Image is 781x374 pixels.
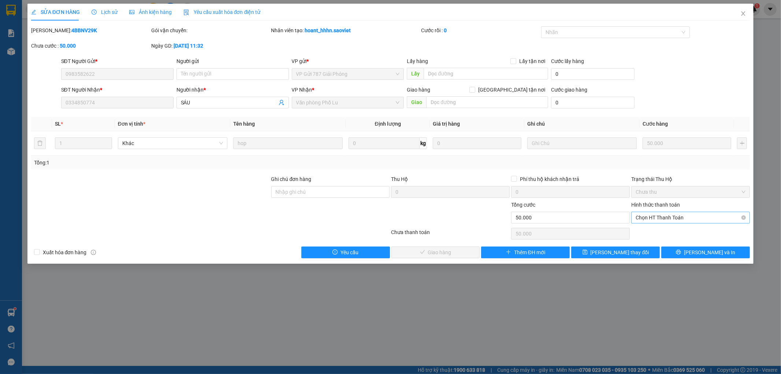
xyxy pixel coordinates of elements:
[332,249,338,255] span: exclamation-circle
[676,249,681,255] span: printer
[279,100,284,105] span: user-add
[551,87,587,93] label: Cước giao hàng
[684,248,735,256] span: [PERSON_NAME] và In
[407,68,424,79] span: Lấy
[31,26,150,34] div: [PERSON_NAME]:
[92,10,97,15] span: clock-circle
[643,121,668,127] span: Cước hàng
[551,58,584,64] label: Cước lấy hàng
[4,42,59,55] h2: I3TYWG6Q
[38,42,177,89] h2: VP Nhận: VP 7 [PERSON_NAME]
[733,4,754,24] button: Close
[40,248,90,256] span: Xuất hóa đơn hàng
[98,6,177,18] b: [DOMAIN_NAME]
[31,42,150,50] div: Chưa cước :
[176,86,289,94] div: Người nhận
[61,86,174,94] div: SĐT Người Nhận
[407,96,426,108] span: Giao
[271,186,390,198] input: Ghi chú đơn hàng
[91,250,96,255] span: info-circle
[426,96,548,108] input: Dọc đường
[391,176,408,182] span: Thu Hộ
[420,137,427,149] span: kg
[233,137,343,149] input: VD: Bàn, Ghế
[517,175,582,183] span: Phí thu hộ khách nhận trả
[129,10,134,15] span: picture
[301,247,390,258] button: exclamation-circleYêu cầu
[183,9,261,15] span: Yêu cầu xuất hóa đơn điện tử
[591,248,649,256] span: [PERSON_NAME] thay đổi
[583,249,588,255] span: save
[524,117,640,131] th: Ghi chú
[34,159,301,167] div: Tổng: 1
[375,121,401,127] span: Định lượng
[60,43,76,49] b: 50.000
[551,68,635,80] input: Cước lấy hàng
[4,6,41,42] img: logo.jpg
[481,247,570,258] button: plusThêm ĐH mới
[305,27,351,33] b: hoant_hhhn.saoviet
[571,247,660,258] button: save[PERSON_NAME] thay đổi
[174,43,203,49] b: [DATE] 11:32
[407,87,430,93] span: Giao hàng
[643,137,731,149] input: 0
[296,68,400,79] span: VP Gửi 787 Giải Phóng
[296,97,400,108] span: Văn phòng Phố Lu
[740,11,746,16] span: close
[176,57,289,65] div: Người gửi
[514,248,545,256] span: Thêm ĐH mới
[233,121,255,127] span: Tên hàng
[71,27,97,33] b: 4BBNV29K
[61,57,174,65] div: SĐT Người Gửi
[661,247,750,258] button: printer[PERSON_NAME] và In
[34,137,46,149] button: delete
[737,137,747,149] button: plus
[631,202,680,208] label: Hình thức thanh toán
[506,249,511,255] span: plus
[341,248,358,256] span: Yêu cầu
[391,228,511,241] div: Chưa thanh toán
[44,17,89,29] b: Sao Việt
[151,26,270,34] div: Gói vận chuyển:
[636,186,745,197] span: Chưa thu
[151,42,270,50] div: Ngày GD:
[271,176,312,182] label: Ghi chú đơn hàng
[271,26,420,34] div: Nhân viên tạo:
[475,86,548,94] span: [GEOGRAPHIC_DATA] tận nơi
[421,26,540,34] div: Cước rồi :
[129,9,172,15] span: Ảnh kiện hàng
[292,57,404,65] div: VP gửi
[433,137,521,149] input: 0
[424,68,548,79] input: Dọc đường
[433,121,460,127] span: Giá trị hàng
[31,9,80,15] span: SỬA ĐƠN HÀNG
[516,57,548,65] span: Lấy tận nơi
[391,247,480,258] button: checkGiao hàng
[118,121,145,127] span: Đơn vị tính
[407,58,428,64] span: Lấy hàng
[31,10,36,15] span: edit
[444,27,447,33] b: 0
[55,121,61,127] span: SL
[292,87,312,93] span: VP Nhận
[511,202,535,208] span: Tổng cước
[551,97,635,108] input: Cước giao hàng
[122,138,223,149] span: Khác
[636,212,745,223] span: Chọn HT Thanh Toán
[741,215,746,220] span: close-circle
[183,10,189,15] img: icon
[92,9,118,15] span: Lịch sử
[631,175,750,183] div: Trạng thái Thu Hộ
[527,137,637,149] input: Ghi Chú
